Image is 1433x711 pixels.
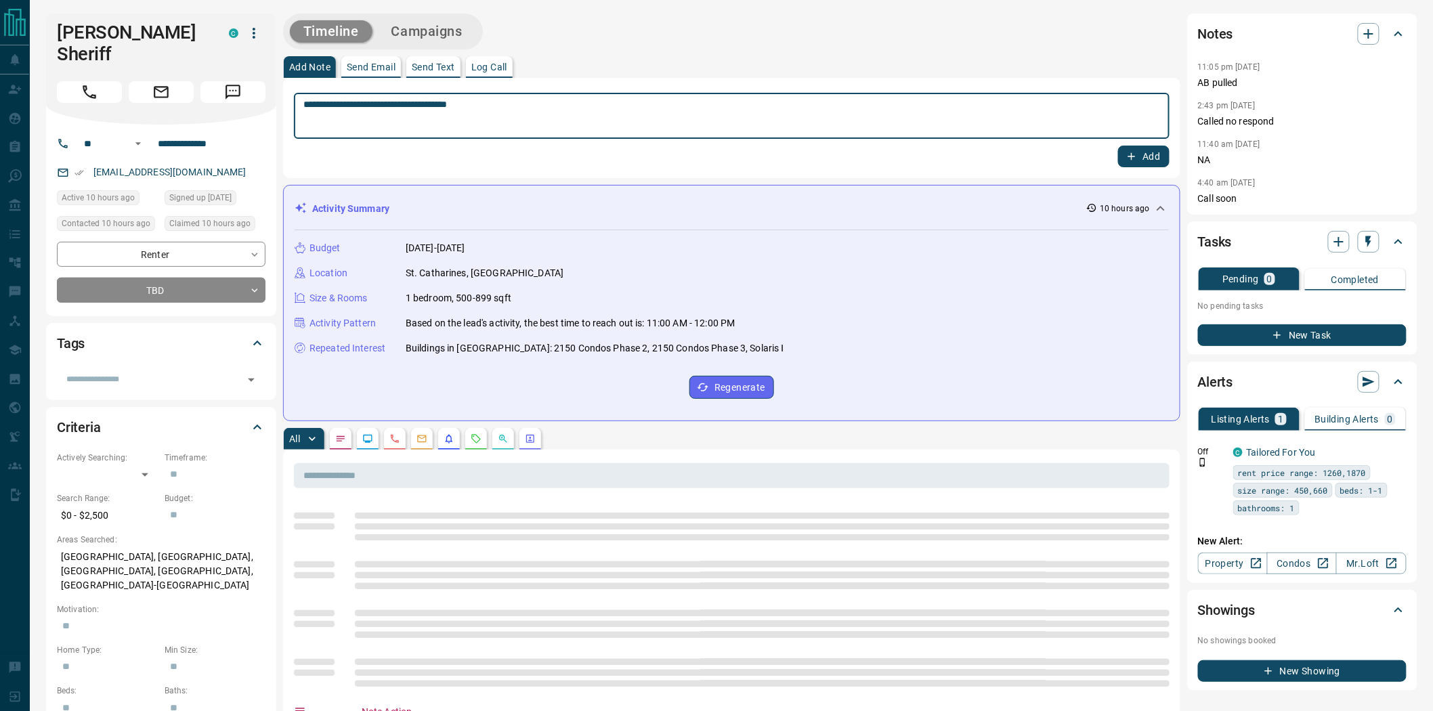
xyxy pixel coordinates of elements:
[1267,274,1272,284] p: 0
[1198,296,1407,316] p: No pending tasks
[309,341,385,355] p: Repeated Interest
[1198,62,1260,72] p: 11:05 pm [DATE]
[57,452,158,464] p: Actively Searching:
[57,504,158,527] p: $0 - $2,500
[289,434,300,444] p: All
[57,278,265,303] div: TBD
[93,167,247,177] a: [EMAIL_ADDRESS][DOMAIN_NAME]
[295,196,1169,221] div: Activity Summary10 hours ago
[347,62,395,72] p: Send Email
[1198,101,1256,110] p: 2:43 pm [DATE]
[242,370,261,389] button: Open
[389,433,400,444] svg: Calls
[1336,553,1406,574] a: Mr.Loft
[1198,599,1256,621] h2: Showings
[1198,446,1225,458] p: Off
[412,62,455,72] p: Send Text
[406,291,511,305] p: 1 bedroom, 500-899 sqft
[1315,414,1379,424] p: Building Alerts
[1198,178,1256,188] p: 4:40 am [DATE]
[309,291,368,305] p: Size & Rooms
[309,266,347,280] p: Location
[289,62,330,72] p: Add Note
[57,546,265,597] p: [GEOGRAPHIC_DATA], [GEOGRAPHIC_DATA], [GEOGRAPHIC_DATA], [GEOGRAPHIC_DATA], [GEOGRAPHIC_DATA]-[GE...
[1340,483,1383,497] span: beds: 1-1
[406,341,784,355] p: Buildings in [GEOGRAPHIC_DATA]: 2150 Condos Phase 2, 2150 Condos Phase 3, Solaris Ⅰ
[1198,76,1407,90] p: AB pulled
[57,81,122,103] span: Call
[1198,225,1407,258] div: Tasks
[1198,23,1233,45] h2: Notes
[1238,466,1366,479] span: rent price range: 1260,1870
[335,433,346,444] svg: Notes
[312,202,389,216] p: Activity Summary
[525,433,536,444] svg: Agent Actions
[57,332,85,354] h2: Tags
[200,81,265,103] span: Message
[1238,501,1295,515] span: bathrooms: 1
[1198,660,1407,682] button: New Showing
[1198,371,1233,393] h2: Alerts
[57,190,158,209] div: Mon Aug 18 2025
[1198,458,1207,467] svg: Push Notification Only
[309,316,376,330] p: Activity Pattern
[1198,231,1232,253] h2: Tasks
[1278,414,1283,424] p: 1
[62,217,150,230] span: Contacted 10 hours ago
[1388,414,1393,424] p: 0
[57,416,101,438] h2: Criteria
[57,644,158,656] p: Home Type:
[130,135,146,152] button: Open
[1118,146,1170,167] button: Add
[290,20,372,43] button: Timeline
[1331,275,1379,284] p: Completed
[1198,114,1407,129] p: Called no respond
[444,433,454,444] svg: Listing Alerts
[165,216,265,235] div: Mon Aug 18 2025
[1222,274,1259,284] p: Pending
[165,190,265,209] div: Tue Jan 07 2025
[1198,634,1407,647] p: No showings booked
[165,685,265,697] p: Baths:
[1212,414,1270,424] p: Listing Alerts
[57,411,265,444] div: Criteria
[406,241,465,255] p: [DATE]-[DATE]
[129,81,194,103] span: Email
[406,266,563,280] p: St. Catharines, [GEOGRAPHIC_DATA]
[165,644,265,656] p: Min Size:
[1198,192,1407,206] p: Call soon
[1198,594,1407,626] div: Showings
[1267,553,1337,574] a: Condos
[57,685,158,697] p: Beds:
[1198,324,1407,346] button: New Task
[229,28,238,38] div: condos.ca
[498,433,509,444] svg: Opportunities
[1198,18,1407,50] div: Notes
[1198,153,1407,167] p: NA
[471,62,507,72] p: Log Call
[1238,483,1328,497] span: size range: 450,660
[57,492,158,504] p: Search Range:
[689,376,774,399] button: Regenerate
[57,327,265,360] div: Tags
[1198,553,1268,574] a: Property
[471,433,482,444] svg: Requests
[1198,366,1407,398] div: Alerts
[1233,448,1243,457] div: condos.ca
[1198,534,1407,548] p: New Alert:
[1247,447,1316,458] a: Tailored For You
[74,168,84,177] svg: Email Verified
[406,316,735,330] p: Based on the lead's activity, the best time to reach out is: 11:00 AM - 12:00 PM
[169,217,251,230] span: Claimed 10 hours ago
[362,433,373,444] svg: Lead Browsing Activity
[165,492,265,504] p: Budget:
[57,534,265,546] p: Areas Searched:
[57,216,158,235] div: Mon Aug 18 2025
[57,22,209,65] h1: [PERSON_NAME] Sheriff
[165,452,265,464] p: Timeframe:
[57,603,265,616] p: Motivation:
[1198,139,1260,149] p: 11:40 am [DATE]
[309,241,341,255] p: Budget
[378,20,476,43] button: Campaigns
[62,191,135,204] span: Active 10 hours ago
